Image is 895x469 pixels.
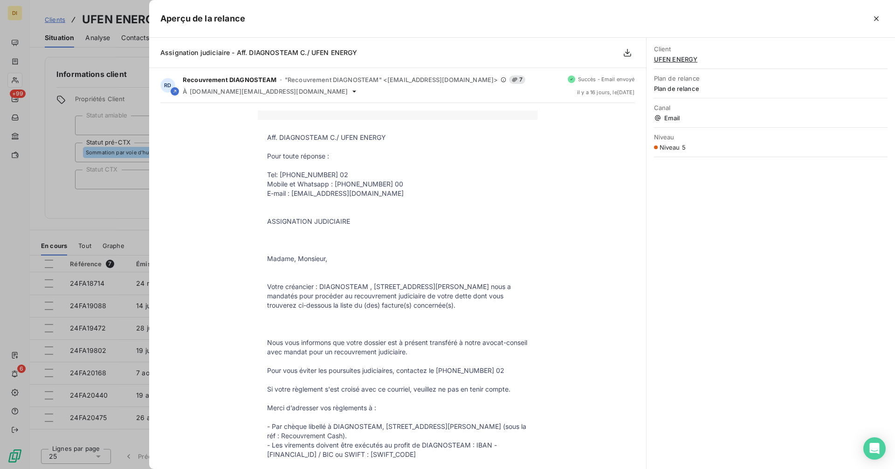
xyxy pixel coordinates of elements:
div: Open Intercom Messenger [863,437,886,460]
span: Assignation judiciaire - Aff. DIAGNOSTEAM C./ UFEN ENERGY [160,48,358,56]
span: "Recouvrement DIAGNOSTEAM" <[EMAIL_ADDRESS][DOMAIN_NAME]> [285,76,498,83]
p: Tel: [PHONE_NUMBER] 02 [267,170,528,179]
span: Plan de relance [654,85,888,92]
span: - [280,77,282,83]
div: RD [160,78,175,93]
p: E-mail : [EMAIL_ADDRESS][DOMAIN_NAME] [267,189,528,198]
h5: Aperçu de la relance [160,12,245,25]
p: Merci d’adresser vos règlements à : [267,403,528,413]
span: Email [654,114,888,122]
span: il y a 16 jours , le [DATE] [577,90,635,95]
span: Client [654,45,888,53]
span: Niveau 5 [660,144,686,151]
p: Nous vous informons que votre dossier est à présent transféré à notre avocat-conseil avec mandat ... [267,338,528,357]
span: Plan de relance [654,75,888,82]
p: Pour toute réponse : [267,152,528,161]
span: Niveau [654,133,888,141]
p: Aff. DIAGNOSTEAM C./ UFEN ENERGY [267,133,528,142]
p: Madame, Monsieur, [267,254,528,263]
span: Succès - Email envoyé [578,76,635,82]
p: ASSIGNATION JUDICIAIRE [267,217,528,226]
p: Mobile et Whatsapp : [PHONE_NUMBER] 00 [267,179,528,189]
p: Votre créancier : DIAGNOSTEAM , [STREET_ADDRESS][PERSON_NAME] nous a mandatés pour procéder au re... [267,282,528,310]
span: UFEN ENERGY [654,55,888,63]
span: Recouvrement DIAGNOSTEAM [183,76,277,83]
p: Si votre règlement s'est croisé avec ce courriel, veuillez ne pas en tenir compte. [267,385,528,394]
span: Canal [654,104,888,111]
span: [DOMAIN_NAME][EMAIL_ADDRESS][DOMAIN_NAME] [190,88,348,95]
span: À [183,88,187,95]
p: - Les virements doivent être exécutés au profit de DIAGNOSTEAM : IBAN - [FINANCIAL_ID] / BIC ou S... [267,441,528,459]
p: - Par chèque libellé à DIAGNOSTEAM, [STREET_ADDRESS][PERSON_NAME] (sous la réf : Recouvrement Cash). [267,422,528,441]
p: Pour vous éviter les poursuites judiciaires, contactez le [PHONE_NUMBER] 02 [267,366,528,375]
span: 7 [509,76,525,84]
